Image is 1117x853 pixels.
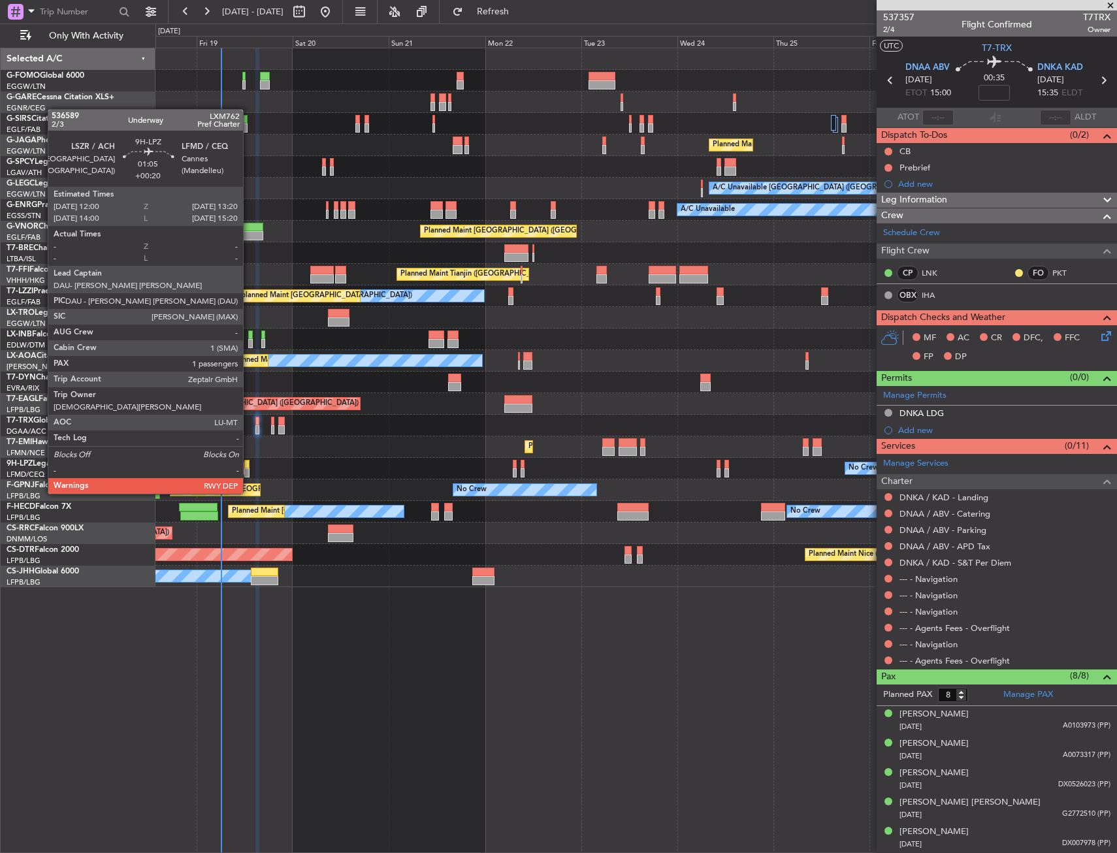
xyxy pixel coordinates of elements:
a: G-SPCYLegacy 650 [7,158,76,166]
span: 537357 [883,10,915,24]
a: PKT [1052,267,1082,279]
a: F-HECDFalcon 7X [7,503,71,511]
div: Wed 24 [677,36,773,48]
span: [DATE] [905,74,932,87]
a: F-GPNJFalcon 900EX [7,481,84,489]
div: Fri 26 [869,36,965,48]
a: EGLF/FAB [7,297,40,307]
input: Trip Number [40,2,115,22]
a: --- - Navigation [899,606,958,617]
span: LX-INB [7,330,32,338]
div: CB [899,146,911,157]
span: Only With Activity [34,31,138,40]
div: Unplanned Maint [GEOGRAPHIC_DATA] ([GEOGRAPHIC_DATA]) [144,394,359,413]
span: A0073317 (PP) [1063,750,1110,761]
a: EGSS/STN [7,211,41,221]
a: DNMM/LOS [7,534,47,544]
button: UTC [880,40,903,52]
a: LFPB/LBG [7,556,40,566]
span: [DATE] [1037,74,1064,87]
span: G-GARE [7,93,37,101]
a: DNKA / KAD - Landing [899,492,988,503]
span: G-SPCY [7,158,35,166]
a: EVRA/RIX [7,383,39,393]
div: Planned Maint [GEOGRAPHIC_DATA] [528,437,653,457]
span: T7-EAGL [7,395,39,403]
div: Planned Maint [GEOGRAPHIC_DATA] ([GEOGRAPHIC_DATA]) [232,502,438,521]
a: DGAA/ACC [7,426,46,436]
div: A/C Unavailable [681,200,735,219]
a: --- - Navigation [899,573,958,585]
span: 2/4 [883,24,915,35]
span: DNKA KAD [1037,61,1083,74]
span: T7-TRX [7,417,33,425]
button: Refresh [446,1,525,22]
a: LX-TROLegacy 650 [7,309,76,317]
span: (0/11) [1065,439,1089,453]
span: ATOT [898,111,919,124]
a: G-JAGAPhenom 300 [7,137,82,144]
div: Sun 21 [389,36,485,48]
a: DNAA / ABV - APD Tax [899,541,990,552]
div: Planned Maint Tianjin ([GEOGRAPHIC_DATA]) [400,265,553,284]
a: [PERSON_NAME]/QSA [7,362,84,372]
span: DNAA ABV [905,61,950,74]
a: EDLW/DTM [7,340,45,350]
span: Charter [881,474,913,489]
span: T7TRX [1083,10,1110,24]
div: Sat 20 [293,36,389,48]
span: DX0526023 (PP) [1058,779,1110,790]
div: FO [1028,266,1049,280]
span: [DATE] [899,722,922,732]
span: Leg Information [881,193,947,208]
span: ELDT [1061,87,1082,100]
span: [DATE] [899,810,922,820]
a: LFMD/CEQ [7,470,44,479]
span: 15:00 [930,87,951,100]
span: MF [924,332,936,345]
a: EGGW/LTN [7,319,46,329]
a: Manage Services [883,457,948,470]
span: G-FOMO [7,72,40,80]
a: LFPB/LBG [7,513,40,523]
span: T7-DYN [7,374,36,381]
span: FP [924,351,933,364]
a: LX-INBFalcon 900EX EASy II [7,330,110,338]
div: [PERSON_NAME] [899,767,969,780]
span: G-LEGC [7,180,35,187]
a: DNAA / ABV - Catering [899,508,990,519]
a: T7-EAGLFalcon 8X [7,395,74,403]
span: (0/2) [1070,128,1089,142]
a: EGLF/FAB [7,233,40,242]
a: LNK [922,267,951,279]
span: (0/0) [1070,370,1089,384]
span: G-VNOR [7,223,39,231]
a: T7-DYNChallenger 604 [7,374,92,381]
a: LFPB/LBG [7,405,40,415]
div: No Crew [457,480,487,500]
a: --- - Agents Fees - Overflight [899,655,1010,666]
span: CS-JHH [7,568,35,575]
span: DP [955,351,967,364]
div: Tue 23 [581,36,677,48]
div: Unplanned Maint [GEOGRAPHIC_DATA] ([GEOGRAPHIC_DATA]) [232,286,447,306]
span: G-SIRS [7,115,31,123]
span: ALDT [1075,111,1096,124]
button: Only With Activity [14,25,142,46]
a: G-GARECessna Citation XLS+ [7,93,114,101]
a: Manage PAX [1003,688,1053,701]
div: Planned Maint [GEOGRAPHIC_DATA] ([GEOGRAPHIC_DATA]) [713,135,918,155]
span: CR [991,332,1002,345]
span: T7-BRE [7,244,33,252]
span: AC [958,332,969,345]
div: Add new [898,178,1110,189]
span: Flight Crew [881,244,930,259]
a: --- - Agents Fees - Overflight [899,622,1010,634]
div: Fri 19 [197,36,293,48]
a: CS-DTRFalcon 2000 [7,546,79,554]
div: No Crew [849,459,879,478]
a: DNAA / ABV - Parking [899,524,986,536]
a: LFPB/LBG [7,491,40,501]
div: Add new [898,425,1110,436]
div: Thu 25 [773,36,869,48]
